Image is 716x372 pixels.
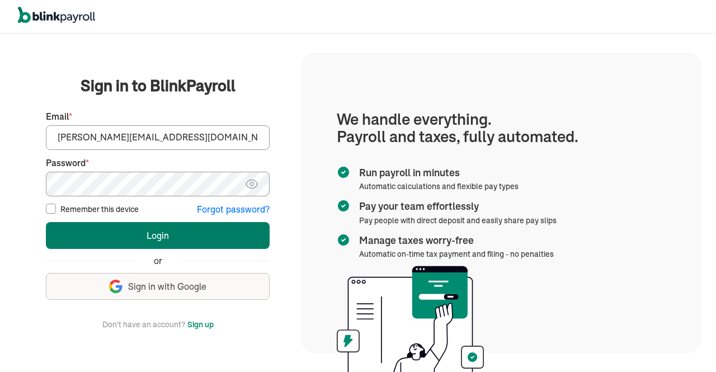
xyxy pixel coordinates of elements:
[359,215,557,225] span: Pay people with direct deposit and easily share pay slips
[245,177,258,191] img: eye
[46,222,270,249] button: Login
[337,111,666,145] h1: We handle everything. Payroll and taxes, fully automated.
[109,280,123,293] img: google
[359,181,519,191] span: Automatic calculations and flexible pay types
[154,255,162,267] span: or
[46,273,270,300] button: Sign in with Google
[337,166,350,179] img: checkmark
[530,251,716,372] iframe: Chat Widget
[102,318,185,331] span: Don't have an account?
[187,318,214,331] button: Sign up
[81,74,235,97] span: Sign in to BlinkPayroll
[359,199,552,214] span: Pay your team effortlessly
[128,280,206,293] span: Sign in with Google
[46,125,270,150] input: Your email address
[337,199,350,213] img: checkmark
[359,166,514,180] span: Run payroll in minutes
[18,7,95,23] img: logo
[46,110,270,123] label: Email
[359,233,549,248] span: Manage taxes worry-free
[46,157,270,169] label: Password
[197,203,270,216] button: Forgot password?
[60,204,139,215] label: Remember this device
[337,233,350,247] img: checkmark
[359,249,554,259] span: Automatic on-time tax payment and filing - no penalties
